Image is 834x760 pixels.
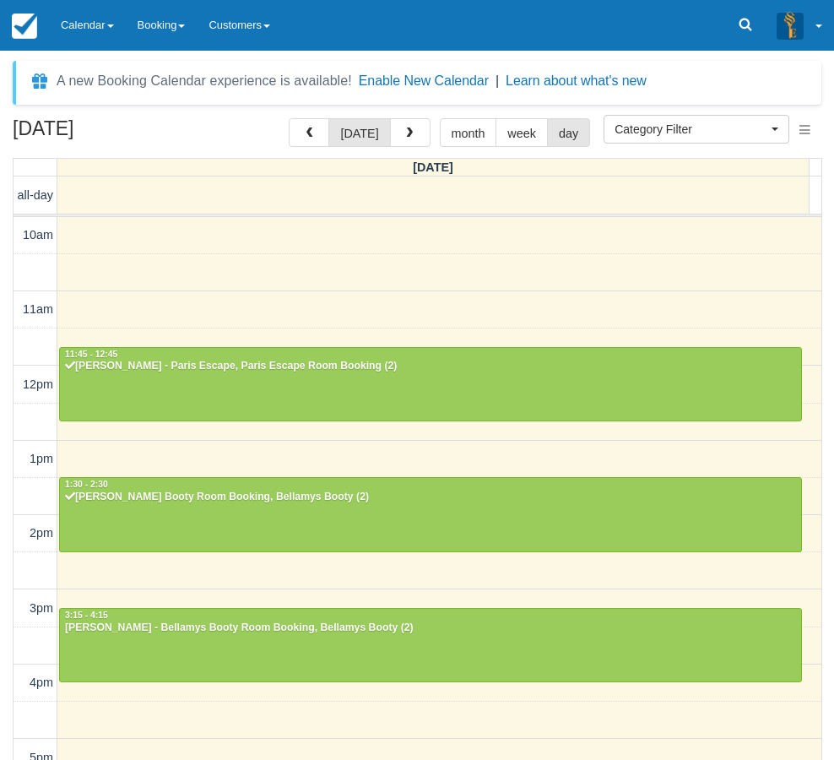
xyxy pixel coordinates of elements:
[65,611,108,620] span: 3:15 - 4:15
[413,160,453,174] span: [DATE]
[57,71,352,91] div: A new Booking Calendar experience is available!
[65,350,117,359] span: 11:45 - 12:45
[30,601,53,615] span: 3pm
[59,347,802,421] a: 11:45 - 12:45[PERSON_NAME] - Paris Escape, Paris Escape Room Booking (2)
[359,73,489,90] button: Enable New Calendar
[615,121,767,138] span: Category Filter
[547,118,590,147] button: day
[496,73,499,88] span: |
[30,676,53,689] span: 4pm
[59,608,802,682] a: 3:15 - 4:15[PERSON_NAME] - Bellamys Booty Room Booking, Bellamys Booty (2)
[64,622,797,635] div: [PERSON_NAME] - Bellamys Booty Room Booking, Bellamys Booty (2)
[64,360,797,373] div: [PERSON_NAME] - Paris Escape, Paris Escape Room Booking (2)
[23,377,53,391] span: 12pm
[496,118,548,147] button: week
[59,477,802,551] a: 1:30 - 2:30[PERSON_NAME] Booty Room Booking, Bellamys Booty (2)
[777,12,804,39] img: A3
[604,115,789,144] button: Category Filter
[65,480,108,489] span: 1:30 - 2:30
[30,452,53,465] span: 1pm
[13,118,226,149] h2: [DATE]
[440,118,497,147] button: month
[64,491,797,504] div: [PERSON_NAME] Booty Room Booking, Bellamys Booty (2)
[23,228,53,242] span: 10am
[23,302,53,316] span: 11am
[30,526,53,540] span: 2pm
[328,118,390,147] button: [DATE]
[506,73,647,88] a: Learn about what's new
[18,188,53,202] span: all-day
[12,14,37,39] img: checkfront-main-nav-mini-logo.png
